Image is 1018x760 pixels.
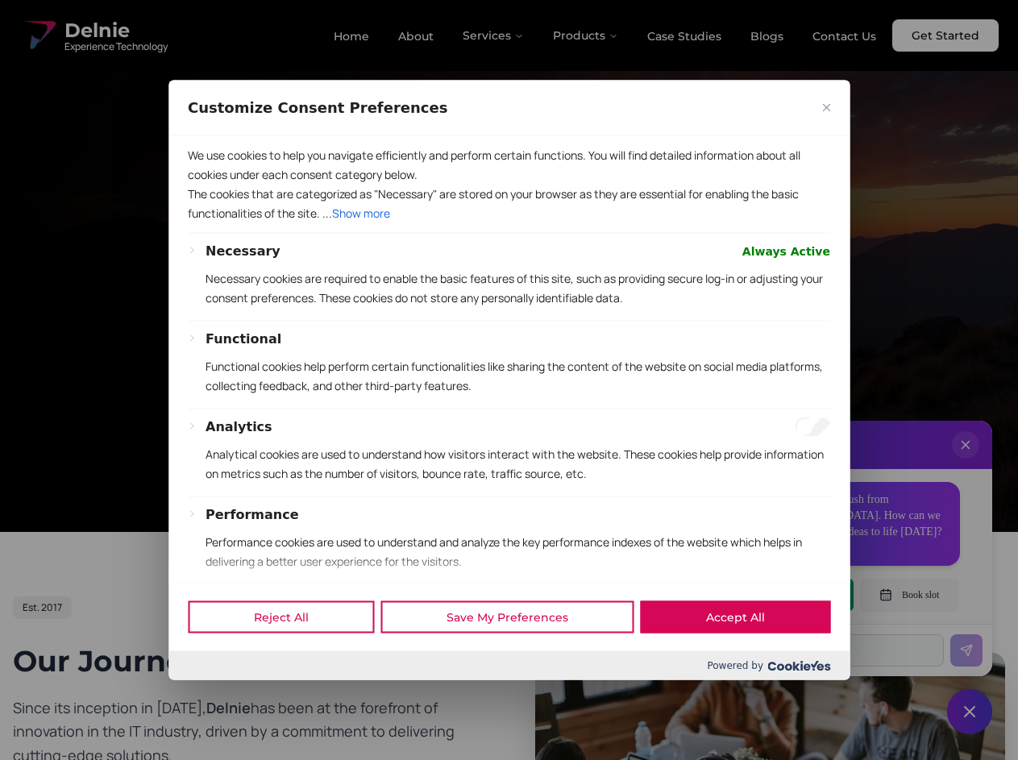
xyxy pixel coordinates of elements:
[206,356,830,395] p: Functional cookies help perform certain functionalities like sharing the content of the website o...
[206,329,281,348] button: Functional
[380,601,634,633] button: Save My Preferences
[767,660,830,671] img: Cookieyes logo
[188,184,830,222] p: The cookies that are categorized as "Necessary" are stored on your browser as they are essential ...
[640,601,830,633] button: Accept All
[795,417,830,436] input: Enable Analytics
[206,268,830,307] p: Necessary cookies are required to enable the basic features of this site, such as providing secur...
[188,601,374,633] button: Reject All
[168,651,850,680] div: Powered by
[332,203,390,222] button: Show more
[206,417,272,436] button: Analytics
[188,98,447,117] span: Customize Consent Preferences
[822,103,830,111] img: Close
[206,505,299,524] button: Performance
[206,532,830,571] p: Performance cookies are used to understand and analyze the key performance indexes of the website...
[742,241,830,260] span: Always Active
[206,444,830,483] p: Analytical cookies are used to understand how visitors interact with the website. These cookies h...
[188,145,830,184] p: We use cookies to help you navigate efficiently and perform certain functions. You will find deta...
[206,241,280,260] button: Necessary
